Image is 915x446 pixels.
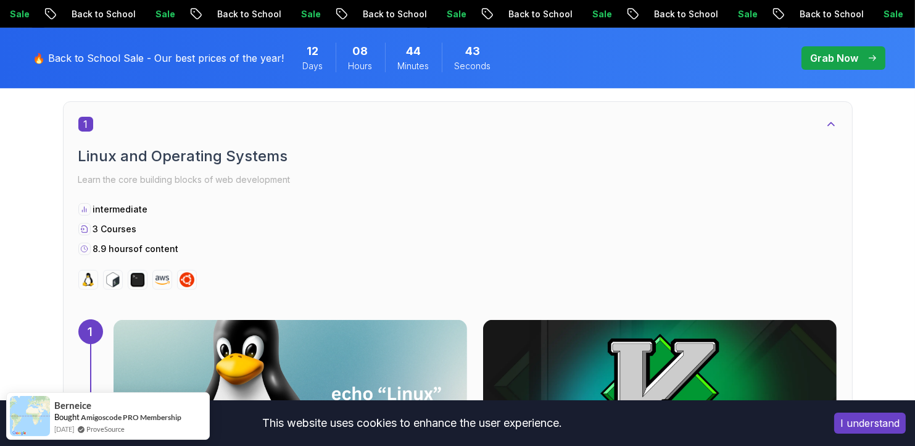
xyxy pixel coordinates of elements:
span: 1 [78,117,93,132]
img: linux logo [81,272,96,287]
img: terminal logo [130,272,145,287]
span: Berneice [54,400,91,411]
span: 3 Courses [93,224,137,234]
h2: Linux and Operating Systems [78,146,837,166]
p: 🔥 Back to School Sale - Our best prices of the year! [33,51,284,65]
span: Seconds [455,60,491,72]
img: aws logo [155,272,170,287]
a: Amigoscode PRO Membership [81,413,181,422]
div: 1 [78,319,103,344]
span: Hours [349,60,373,72]
p: 8.9 hours of content [93,243,179,255]
p: Back to School [317,8,401,20]
img: provesource social proof notification image [10,396,50,436]
p: Back to School [754,8,838,20]
button: Accept cookies [834,413,906,434]
p: Sale [692,8,732,20]
p: Sale [110,8,149,20]
span: 43 Seconds [465,43,480,60]
p: Grab Now [811,51,859,65]
p: Learn the core building blocks of web development [78,171,837,188]
p: Back to School [608,8,692,20]
span: 8 Hours [353,43,368,60]
a: ProveSource [86,424,125,434]
p: Sale [401,8,441,20]
p: Back to School [26,8,110,20]
span: Days [303,60,323,72]
p: intermediate [93,203,148,216]
img: bash logo [106,272,120,287]
span: Minutes [398,60,429,72]
span: [DATE] [54,424,74,434]
span: 44 Minutes [406,43,421,60]
p: Back to School [172,8,255,20]
p: Sale [255,8,295,20]
img: ubuntu logo [180,272,194,287]
span: 12 Days [307,43,319,60]
p: Sale [838,8,877,20]
span: Bought [54,412,80,422]
p: Back to School [463,8,547,20]
div: This website uses cookies to enhance the user experience. [9,410,816,437]
p: Sale [547,8,586,20]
